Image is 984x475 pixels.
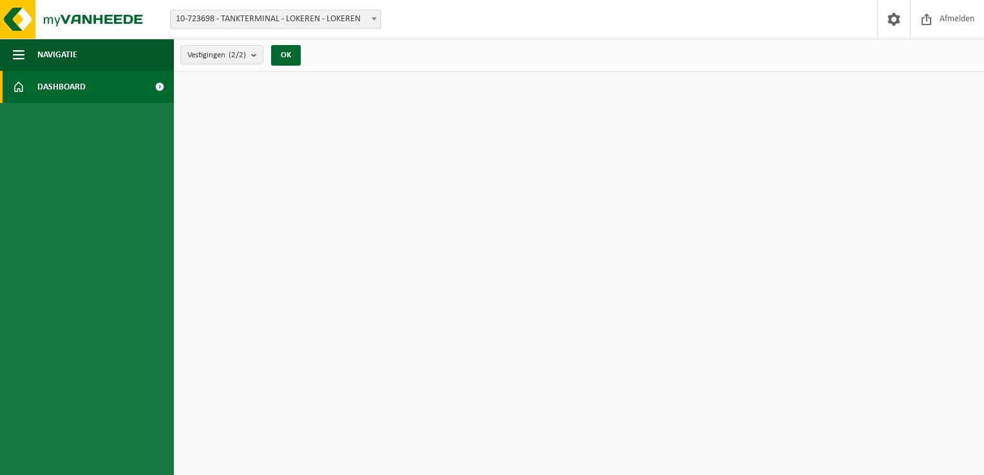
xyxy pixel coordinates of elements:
[37,39,77,71] span: Navigatie
[271,45,301,66] button: OK
[171,10,381,28] span: 10-723698 - TANKTERMINAL - LOKEREN - LOKEREN
[37,71,86,103] span: Dashboard
[187,46,246,65] span: Vestigingen
[170,10,381,29] span: 10-723698 - TANKTERMINAL - LOKEREN - LOKEREN
[229,51,246,59] count: (2/2)
[180,45,263,64] button: Vestigingen(2/2)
